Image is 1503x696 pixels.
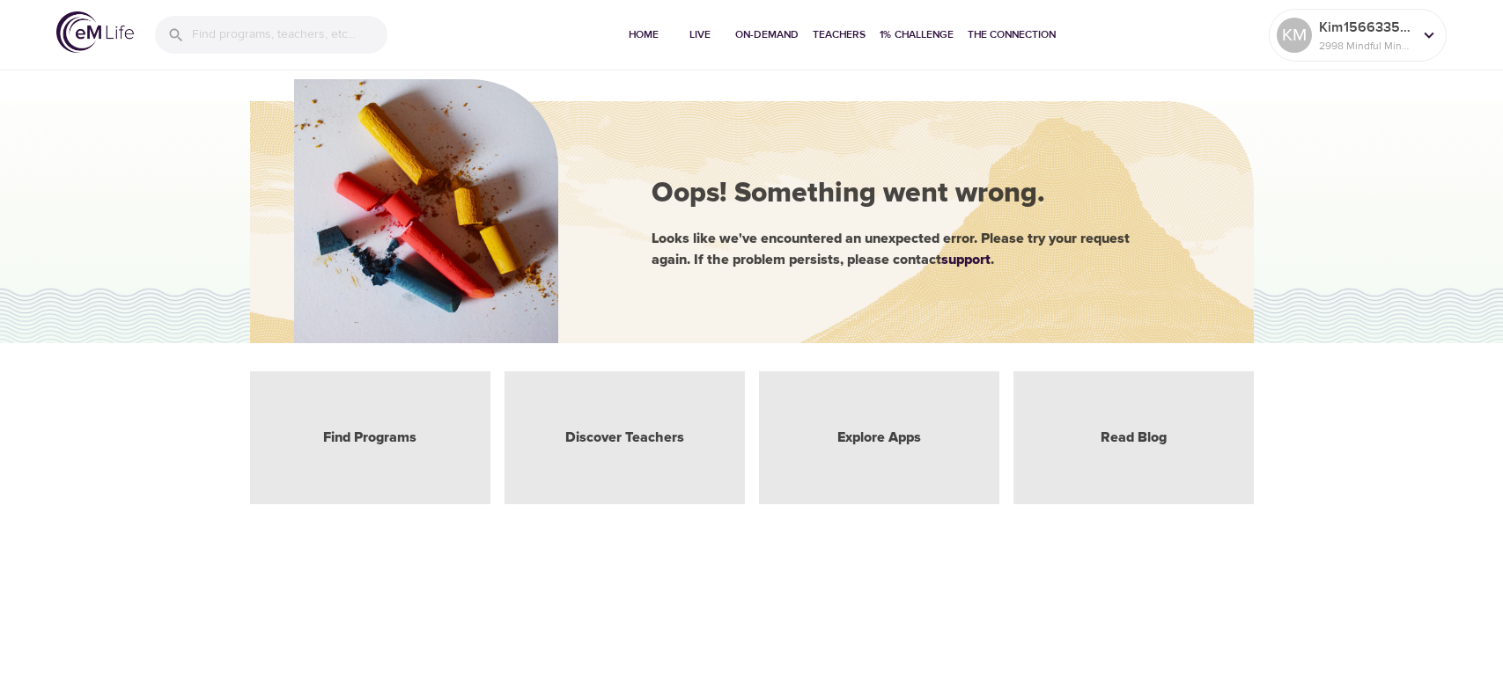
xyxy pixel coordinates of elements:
[294,79,558,343] img: hero
[735,26,799,44] span: On-Demand
[968,26,1056,44] span: The Connection
[1319,38,1412,54] p: 2998 Mindful Minutes
[941,253,991,267] a: support
[1101,428,1167,448] a: Read Blog
[837,428,921,448] a: Explore Apps
[652,228,1197,270] div: Looks like we've encountered an unexpected error. Please try your request again. If the problem p...
[652,174,1197,215] div: Oops! Something went wrong.
[679,26,721,44] span: Live
[192,16,387,54] input: Find programs, teachers, etc...
[56,11,134,53] img: logo
[1319,17,1412,38] p: Kim1566335052
[813,26,866,44] span: Teachers
[1277,18,1312,53] div: KM
[323,428,416,448] a: Find Programs
[623,26,665,44] span: Home
[565,428,684,448] a: Discover Teachers
[880,26,954,44] span: 1% Challenge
